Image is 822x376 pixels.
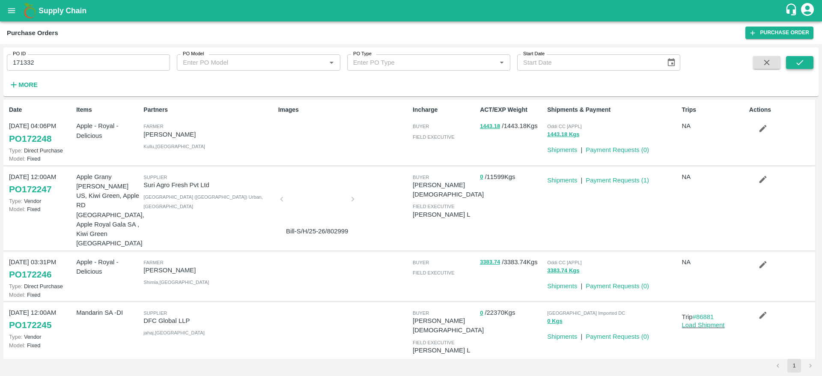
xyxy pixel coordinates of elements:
[682,172,746,182] p: NA
[143,194,263,209] span: [GEOGRAPHIC_DATA] ([GEOGRAPHIC_DATA]) Urban , [GEOGRAPHIC_DATA]
[9,172,73,182] p: [DATE] 12:00AM
[413,260,429,265] span: buyer
[413,310,429,316] span: buyer
[143,316,274,325] p: DFC Global LLP
[547,130,579,140] button: 1443.18 Kgs
[76,308,140,317] p: Mandarin SA -DI
[413,124,429,129] span: buyer
[39,5,785,17] a: Supply Chain
[9,342,25,349] span: Model:
[143,266,274,275] p: [PERSON_NAME]
[577,328,582,341] div: |
[143,144,205,149] span: Kullu , [GEOGRAPHIC_DATA]
[480,308,544,318] p: / 22370 Kgs
[9,155,25,162] span: Model:
[586,333,649,340] a: Payment Requests (0)
[143,180,274,190] p: Suri Agro Fresh Pvt Ltd
[9,147,22,154] span: Type:
[547,283,577,289] a: Shipments
[76,105,140,114] p: Items
[9,291,73,299] p: Fixed
[496,57,507,68] button: Open
[9,206,25,212] span: Model:
[9,131,51,146] a: PO172248
[682,257,746,267] p: NA
[179,57,312,68] input: Enter PO Model
[770,359,819,373] nav: pagination navigation
[7,54,170,71] input: Enter PO ID
[9,146,73,155] p: Direct Purchase
[480,121,544,131] p: / 1443.18 Kgs
[76,257,140,277] p: Apple - Royal - Delicious
[285,227,349,236] p: Bill-S/H/25-26/802999
[9,334,22,340] span: Type:
[682,322,725,328] a: Load Shipment
[143,105,274,114] p: Partners
[7,27,58,39] div: Purchase Orders
[547,124,581,129] span: Oddi CC [APPL]
[517,54,660,71] input: Start Date
[413,134,455,140] span: field executive
[2,1,21,21] button: open drawer
[787,359,801,373] button: page 1
[480,172,544,182] p: / 11599 Kgs
[547,105,678,114] p: Shipments & Payment
[76,172,140,248] p: Apple Grany [PERSON_NAME] US, Kiwi Green, Apple RD [GEOGRAPHIC_DATA], Apple Royal Gala SA , Kiwi ...
[800,2,815,20] div: account of current user
[9,257,73,267] p: [DATE] 03:31PM
[577,278,582,291] div: |
[480,122,500,131] button: 1443.18
[9,267,51,282] a: PO172246
[9,283,22,289] span: Type:
[183,51,204,57] label: PO Model
[9,155,73,163] p: Fixed
[13,51,26,57] label: PO ID
[39,6,86,15] b: Supply Chain
[9,182,51,197] a: PO172247
[21,2,39,19] img: logo
[577,142,582,155] div: |
[9,205,73,213] p: Fixed
[143,330,204,335] span: jahaj , [GEOGRAPHIC_DATA]
[682,105,746,114] p: Trips
[480,308,483,318] button: 0
[18,81,38,88] strong: More
[9,121,73,131] p: [DATE] 04:06PM
[143,310,167,316] span: Supplier
[413,316,484,335] p: [PERSON_NAME][DEMOGRAPHIC_DATA]
[9,292,25,298] span: Model:
[785,3,800,18] div: customer-support
[413,204,455,209] span: field executive
[547,146,577,153] a: Shipments
[693,313,714,320] a: #86881
[9,197,73,205] p: Vendor
[143,260,163,265] span: Farmer
[749,105,813,114] p: Actions
[547,260,581,265] span: Oddi CC [APPL]
[143,130,274,139] p: [PERSON_NAME]
[9,333,73,341] p: Vendor
[413,346,477,355] p: [PERSON_NAME] L
[745,27,813,39] a: Purchase Order
[547,177,577,184] a: Shipments
[143,280,209,285] span: Shimla , [GEOGRAPHIC_DATA]
[480,172,483,182] button: 0
[9,105,73,114] p: Date
[413,340,455,345] span: field executive
[523,51,545,57] label: Start Date
[586,177,649,184] a: Payment Requests (1)
[577,172,582,185] div: |
[547,316,562,326] button: 0 Kgs
[76,121,140,140] p: Apple - Royal - Delicious
[350,57,482,68] input: Enter PO Type
[9,198,22,204] span: Type:
[547,333,577,340] a: Shipments
[143,175,167,180] span: Supplier
[413,175,429,180] span: buyer
[480,257,500,267] button: 3383.74
[143,124,163,129] span: Farmer
[413,210,477,219] p: [PERSON_NAME] L
[547,266,579,276] button: 3383.74 Kgs
[586,146,649,153] a: Payment Requests (0)
[682,121,746,131] p: NA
